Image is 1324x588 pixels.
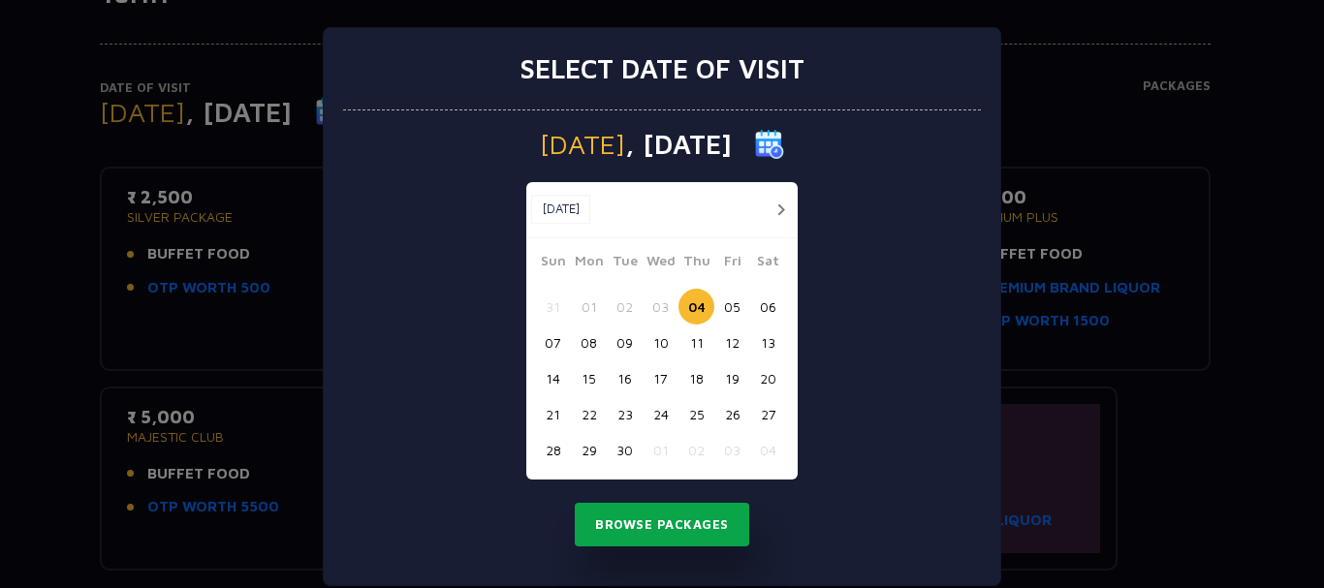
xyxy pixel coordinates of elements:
[607,432,643,468] button: 30
[625,131,732,158] span: , [DATE]
[750,432,786,468] button: 04
[750,289,786,325] button: 06
[535,289,571,325] button: 31
[643,396,678,432] button: 24
[531,195,590,224] button: [DATE]
[571,289,607,325] button: 01
[714,325,750,360] button: 12
[643,360,678,396] button: 17
[520,52,804,85] h3: Select date of visit
[607,289,643,325] button: 02
[643,250,678,277] span: Wed
[714,432,750,468] button: 03
[535,360,571,396] button: 14
[643,432,678,468] button: 01
[750,396,786,432] button: 27
[607,250,643,277] span: Tue
[678,325,714,360] button: 11
[678,250,714,277] span: Thu
[575,503,749,547] button: Browse Packages
[643,289,678,325] button: 03
[755,130,784,159] img: calender icon
[607,325,643,360] button: 09
[678,360,714,396] button: 18
[571,432,607,468] button: 29
[750,325,786,360] button: 13
[714,396,750,432] button: 26
[714,360,750,396] button: 19
[571,396,607,432] button: 22
[714,289,750,325] button: 05
[535,432,571,468] button: 28
[607,396,643,432] button: 23
[571,325,607,360] button: 08
[571,250,607,277] span: Mon
[678,289,714,325] button: 04
[571,360,607,396] button: 15
[535,325,571,360] button: 07
[643,325,678,360] button: 10
[750,360,786,396] button: 20
[714,250,750,277] span: Fri
[750,250,786,277] span: Sat
[678,396,714,432] button: 25
[535,250,571,277] span: Sun
[607,360,643,396] button: 16
[540,131,625,158] span: [DATE]
[678,432,714,468] button: 02
[535,396,571,432] button: 21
